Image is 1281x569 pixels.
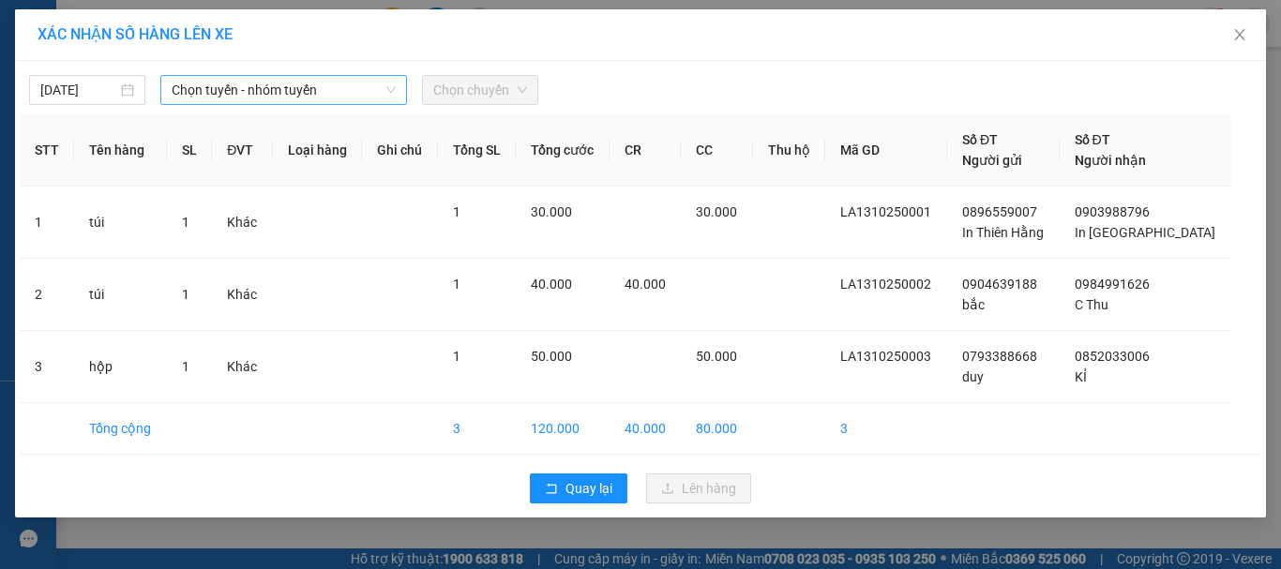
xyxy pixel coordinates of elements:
[646,473,751,503] button: uploadLên hàng
[681,403,752,455] td: 80.000
[610,114,681,187] th: CR
[438,114,517,187] th: Tổng SL
[1232,27,1247,42] span: close
[433,76,527,104] span: Chọn chuyến
[167,114,212,187] th: SL
[1075,277,1150,292] span: 0984991626
[516,403,610,455] td: 120.000
[1075,225,1215,240] span: In [GEOGRAPHIC_DATA]
[20,187,74,259] td: 1
[74,331,167,403] td: hộp
[212,259,272,331] td: Khác
[565,478,612,499] span: Quay lại
[8,74,104,170] img: logo
[20,259,74,331] td: 2
[610,403,681,455] td: 40.000
[825,114,947,187] th: Mã GD
[362,114,437,187] th: Ghi chú
[172,76,396,104] span: Chọn tuyến - nhóm tuyến
[385,84,397,96] span: down
[962,204,1037,219] span: 0896559007
[1075,349,1150,364] span: 0852033006
[962,349,1037,364] span: 0793388668
[1075,153,1146,168] span: Người nhận
[273,114,363,187] th: Loại hàng
[116,15,257,76] strong: CHUYỂN PHÁT NHANH VIP ANH HUY
[453,349,460,364] span: 1
[438,403,517,455] td: 3
[74,403,167,455] td: Tổng cộng
[840,349,931,364] span: LA1310250003
[840,204,931,219] span: LA1310250001
[74,187,167,259] td: túi
[962,369,984,384] span: duy
[545,482,558,497] span: rollback
[212,114,272,187] th: ĐVT
[530,473,627,503] button: rollbackQuay lại
[696,204,737,219] span: 30.000
[106,81,268,147] span: Chuyển phát nhanh: [GEOGRAPHIC_DATA] - [GEOGRAPHIC_DATA]
[74,259,167,331] td: túi
[531,349,572,364] span: 50.000
[38,25,233,43] span: XÁC NHẬN SỐ HÀNG LÊN XE
[962,297,985,312] span: bắc
[1075,132,1110,147] span: Số ĐT
[531,204,572,219] span: 30.000
[182,215,189,230] span: 1
[1075,204,1150,219] span: 0903988796
[1213,9,1266,62] button: Close
[1075,297,1108,312] span: C Thu
[962,153,1022,168] span: Người gửi
[516,114,610,187] th: Tổng cước
[696,349,737,364] span: 50.000
[840,277,931,292] span: LA1310250002
[825,403,947,455] td: 3
[212,331,272,403] td: Khác
[182,359,189,374] span: 1
[20,331,74,403] td: 3
[681,114,752,187] th: CC
[20,114,74,187] th: STT
[74,114,167,187] th: Tên hàng
[625,277,666,292] span: 40.000
[962,132,998,147] span: Số ĐT
[753,114,825,187] th: Thu hộ
[212,187,272,259] td: Khác
[1075,369,1087,384] span: KỈ
[962,277,1037,292] span: 0904639188
[531,277,572,292] span: 40.000
[182,287,189,302] span: 1
[453,277,460,292] span: 1
[962,225,1044,240] span: In Thiên Hằng
[453,204,460,219] span: 1
[40,80,117,100] input: 13/10/2025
